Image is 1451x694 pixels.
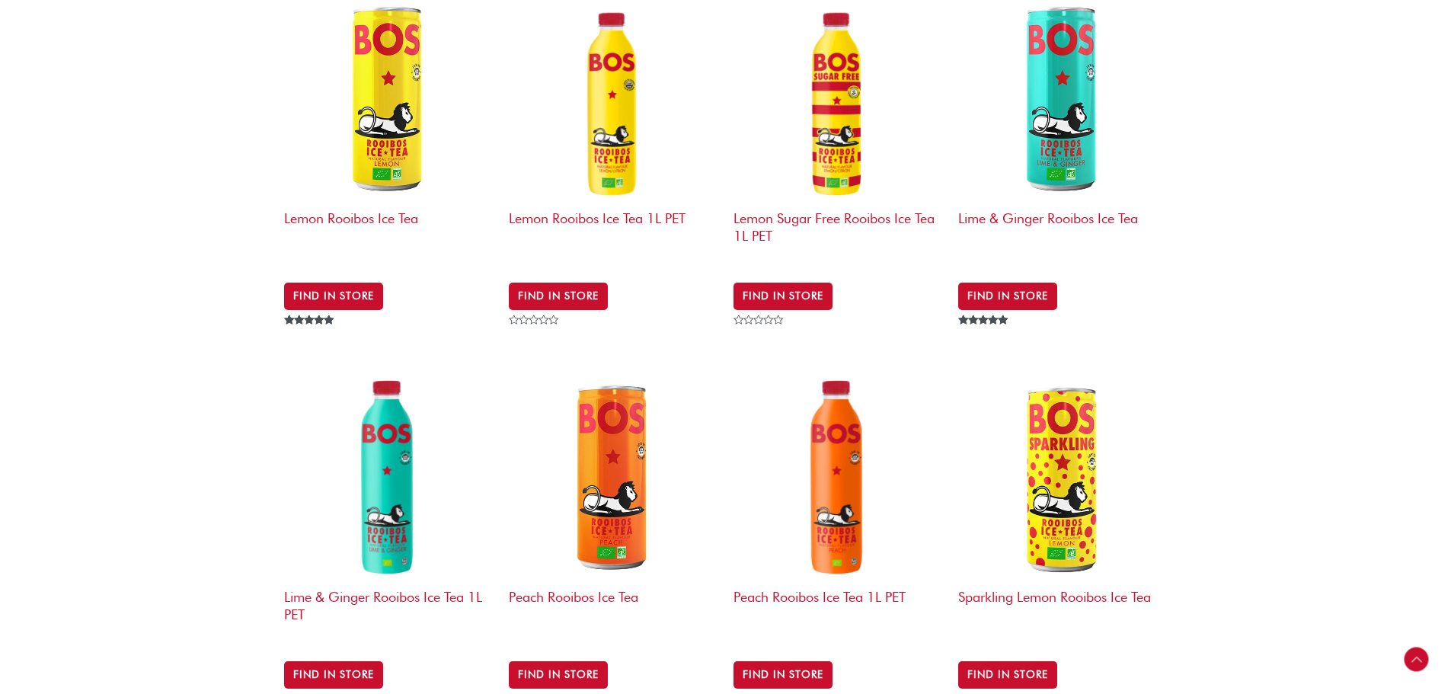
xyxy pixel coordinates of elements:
[284,283,383,310] a: BUY IN STORE
[509,581,718,640] h2: Peach Rooibos Ice Tea
[284,315,337,360] span: Rated out of 5
[958,372,1168,581] img: Bos Lemon Ice Tea Can
[958,372,1168,647] a: Sparkling Lemon Rooibos Ice Tea
[733,283,833,310] a: Buy in Store
[958,315,1011,360] span: Rated out of 5
[958,283,1057,310] a: BUY IN STORE
[284,661,383,689] a: BUY IN STORE
[733,372,943,647] a: Peach Rooibos Ice Tea 1L PET
[284,581,494,640] h2: Lime & Ginger Rooibos Ice Tea 1L PET
[958,661,1057,689] a: BUY IN STORE
[509,661,608,689] a: BUY IN STORE
[733,661,833,689] a: BUY IN STORE
[509,283,608,310] a: BUY IN STORE
[509,372,718,647] a: Peach Rooibos Ice Tea
[733,581,943,640] h2: Peach Rooibos Ice Tea 1L PET
[284,372,494,647] a: Lime & Ginger Rooibos Ice Tea 1L PET
[509,203,718,261] h2: Lemon Rooibos Ice Tea 1L PET
[958,581,1168,640] h2: Sparkling Lemon Rooibos Ice Tea
[284,372,494,581] img: Lime & Ginger Rooibos Ice Tea 1L PET
[958,203,1168,261] h2: Lime & Ginger Rooibos Ice Tea
[509,372,718,581] img: EU_BOS_250ml_Peach
[733,372,943,581] img: Bos Peach Ice Tea 1L
[284,203,494,261] h2: Lemon Rooibos Ice Tea
[733,203,943,261] h2: Lemon Sugar Free Rooibos Ice Tea 1L PET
